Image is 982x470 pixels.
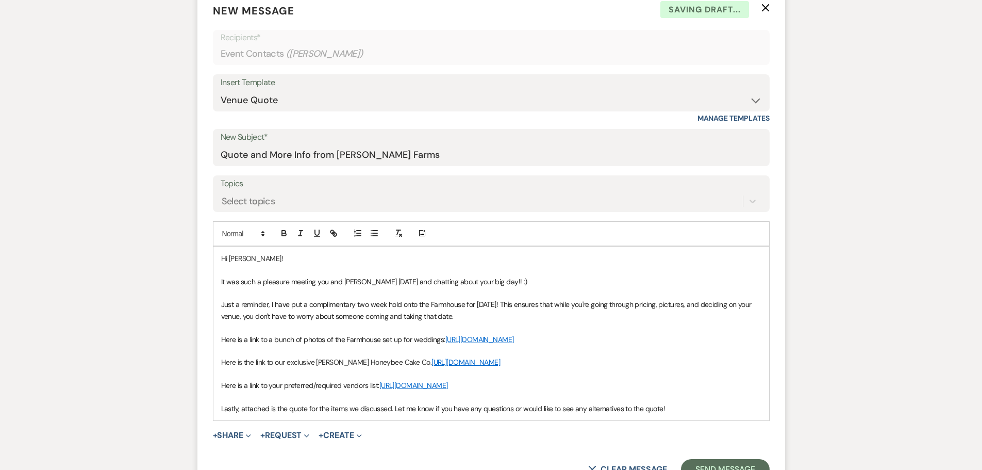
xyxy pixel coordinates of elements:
div: Event Contacts [221,44,762,64]
p: Here is the link to our exclusive [PERSON_NAME] Honeybee Cake Co. [221,356,761,368]
span: + [260,431,265,440]
a: [URL][DOMAIN_NAME] [445,335,514,344]
span: Here is a link to a bunch of photos of the Farmhouse set up for weddings: [221,335,445,344]
a: Manage Templates [697,114,770,123]
button: Create [319,431,361,440]
div: Insert Template [221,75,762,90]
span: Lastly, attached is the quote for the items we discussed. Let me know if you have any questions o... [221,404,665,413]
span: It was such a pleasure meeting you and [PERSON_NAME] [DATE] and chatting about your big day!! :) [221,277,527,286]
a: [URL][DOMAIN_NAME] [431,358,500,367]
label: New Subject* [221,130,762,145]
div: Select topics [222,194,275,208]
span: Just a reminder, I have put a complimentary two week hold onto the Farmhouse for [DATE]! This ens... [221,300,754,320]
span: Saving draft... [660,1,749,19]
button: Share [213,431,252,440]
span: + [213,431,218,440]
span: + [319,431,323,440]
label: Topics [221,176,762,191]
span: New Message [213,4,294,18]
span: Here is a link to your preferred/required vendors list: [221,381,379,390]
p: Hi [PERSON_NAME]! [221,253,761,264]
span: ( [PERSON_NAME] ) [286,47,363,61]
a: [URL][DOMAIN_NAME] [379,381,448,390]
p: Recipients* [221,31,762,44]
button: Request [260,431,309,440]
